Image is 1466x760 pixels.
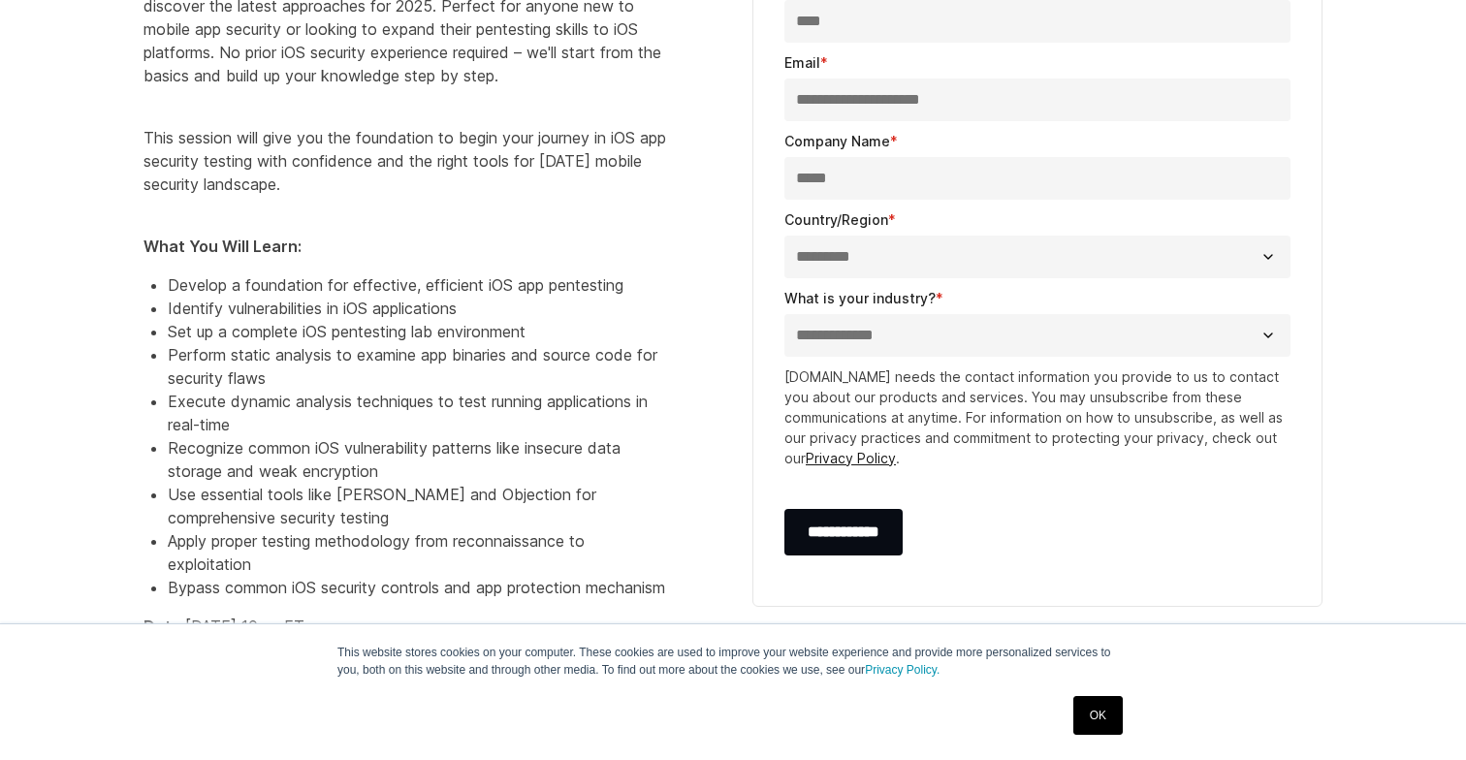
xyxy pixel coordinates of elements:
[168,343,667,390] li: Perform static analysis to examine app binaries and source code for security flaws
[784,211,888,228] span: Country/Region
[143,237,302,256] strong: What You Will Learn:
[168,436,667,483] li: Recognize common iOS vulnerability patterns like insecure data storage and weak encryption
[143,128,666,194] span: This session will give you the foundation to begin your journey in iOS app security testing with ...
[337,644,1129,679] p: This website stores cookies on your computer. These cookies are used to improve your website expe...
[168,483,667,529] li: Use essential tools like [PERSON_NAME] and Objection for comprehensive security testing
[143,617,185,636] strong: Date:
[168,273,667,297] li: Develop a foundation for effective, efficient iOS app pentesting
[784,133,890,149] span: Company Name
[784,366,1291,468] p: [DOMAIN_NAME] needs the contact information you provide to us to contact you about our products a...
[806,450,896,466] a: Privacy Policy
[865,663,940,677] a: Privacy Policy.
[168,529,667,576] li: Apply proper testing methodology from reconnaissance to exploitation
[784,290,936,306] span: What is your industry?
[168,390,667,436] li: Execute dynamic analysis techniques to test running applications in real-time
[784,54,820,71] span: Email
[1073,696,1123,735] a: OK
[168,320,667,343] li: Set up a complete iOS pentesting lab environment
[168,576,667,599] li: Bypass common iOS security controls and app protection mechanism
[143,615,667,638] p: [DATE] 10am ET
[168,297,667,320] li: Identify vulnerabilities in iOS applications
